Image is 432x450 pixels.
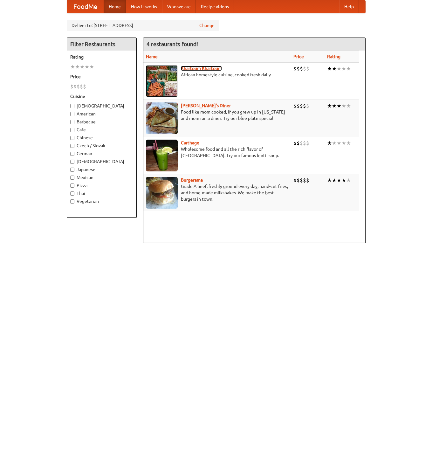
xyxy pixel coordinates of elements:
li: ★ [341,177,346,184]
input: Mexican [70,176,74,180]
li: $ [306,102,309,109]
h4: Filter Restaurants [67,38,136,51]
li: $ [300,102,303,109]
a: Carthage [181,140,199,145]
input: German [70,152,74,156]
a: Who we are [162,0,196,13]
li: ★ [75,63,80,70]
img: sallys.jpg [146,102,178,134]
p: African homestyle cuisine, cooked fresh daily. [146,72,288,78]
a: Khartoum Khartoum [181,66,222,71]
input: [DEMOGRAPHIC_DATA] [70,104,74,108]
label: Japanese [70,166,133,173]
li: $ [297,140,300,147]
a: Rating [327,54,340,59]
li: $ [306,140,309,147]
li: $ [70,83,73,90]
h5: Cuisine [70,93,133,100]
b: [PERSON_NAME]'s Diner [181,103,231,108]
li: $ [293,65,297,72]
a: How it works [126,0,162,13]
p: Food like mom cooked, if you grew up in [US_STATE] and mom ran a diner. Try our blue plate special! [146,109,288,121]
input: Vegetarian [70,199,74,204]
li: ★ [346,140,351,147]
input: Cafe [70,128,74,132]
li: ★ [332,177,337,184]
li: ★ [327,65,332,72]
li: $ [83,83,86,90]
h5: Price [70,73,133,80]
li: $ [297,102,300,109]
li: $ [303,102,306,109]
label: German [70,150,133,157]
input: Czech / Slovak [70,144,74,148]
input: Japanese [70,168,74,172]
li: ★ [70,63,75,70]
li: $ [77,83,80,90]
label: Pizza [70,182,133,189]
label: Chinese [70,135,133,141]
li: ★ [341,140,346,147]
li: ★ [337,140,341,147]
label: Thai [70,190,133,197]
li: ★ [346,177,351,184]
img: carthage.jpg [146,140,178,171]
li: $ [80,83,83,90]
li: ★ [341,102,346,109]
a: Recipe videos [196,0,234,13]
a: Burgerama [181,177,203,183]
li: $ [293,140,297,147]
li: ★ [332,102,337,109]
li: $ [293,177,297,184]
a: Change [199,22,215,29]
li: $ [306,65,309,72]
p: Grade A beef, freshly ground every day, hand-cut fries, and home-made milkshakes. We make the bes... [146,183,288,202]
li: $ [293,102,297,109]
ng-pluralize: 4 restaurants found! [147,41,198,47]
a: Help [339,0,359,13]
li: ★ [327,102,332,109]
label: Barbecue [70,119,133,125]
li: ★ [337,102,341,109]
li: $ [303,140,306,147]
label: [DEMOGRAPHIC_DATA] [70,103,133,109]
input: Pizza [70,183,74,188]
label: [DEMOGRAPHIC_DATA] [70,158,133,165]
li: ★ [332,140,337,147]
a: Home [104,0,126,13]
li: ★ [346,102,351,109]
a: Price [293,54,304,59]
li: ★ [327,177,332,184]
p: Wholesome food and all the rich flavor of [GEOGRAPHIC_DATA]. Try our famous lentil soup. [146,146,288,159]
label: Cafe [70,127,133,133]
input: Thai [70,191,74,196]
li: $ [300,177,303,184]
a: Name [146,54,158,59]
li: ★ [337,177,341,184]
li: ★ [89,63,94,70]
li: ★ [341,65,346,72]
input: [DEMOGRAPHIC_DATA] [70,160,74,164]
img: burgerama.jpg [146,177,178,209]
li: $ [73,83,77,90]
a: FoodMe [67,0,104,13]
li: ★ [80,63,85,70]
li: $ [306,177,309,184]
input: Barbecue [70,120,74,124]
li: $ [297,177,300,184]
li: ★ [85,63,89,70]
div: Deliver to: [STREET_ADDRESS] [67,20,219,31]
label: American [70,111,133,117]
label: Mexican [70,174,133,181]
li: ★ [327,140,332,147]
li: $ [303,177,306,184]
li: ★ [346,65,351,72]
li: ★ [332,65,337,72]
h5: Rating [70,54,133,60]
input: American [70,112,74,116]
li: ★ [337,65,341,72]
input: Chinese [70,136,74,140]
